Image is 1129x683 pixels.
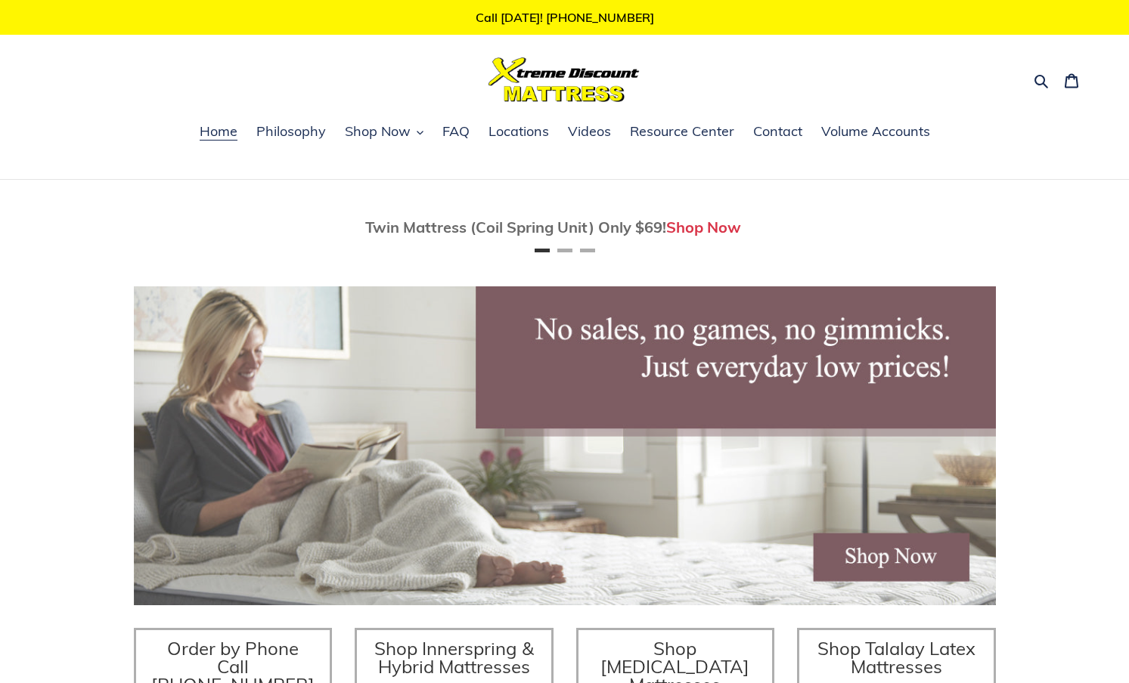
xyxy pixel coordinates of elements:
[622,121,742,144] a: Resource Center
[442,122,470,141] span: FAQ
[753,122,802,141] span: Contact
[821,122,930,141] span: Volume Accounts
[746,121,810,144] a: Contact
[200,122,237,141] span: Home
[435,121,477,144] a: FAQ
[817,637,975,678] span: Shop Talalay Latex Mattresses
[568,122,611,141] span: Videos
[666,218,741,236] a: Shop Now
[365,218,666,236] span: Twin Mattress (Coil Spring Unit) Only $69!
[256,122,326,141] span: Philosophy
[580,249,595,252] button: Page 3
[489,122,549,141] span: Locations
[557,249,572,252] button: Page 2
[374,637,534,678] span: Shop Innerspring & Hybrid Mattresses
[814,121,938,144] a: Volume Accounts
[560,121,619,144] a: Videos
[481,121,557,144] a: Locations
[630,122,734,141] span: Resource Center
[249,121,333,144] a: Philosophy
[345,122,411,141] span: Shop Now
[337,121,431,144] button: Shop Now
[535,249,550,252] button: Page 1
[489,57,640,102] img: Xtreme Discount Mattress
[134,286,996,605] img: herobannermay2022-1652879215306_1200x.jpg
[192,121,245,144] a: Home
